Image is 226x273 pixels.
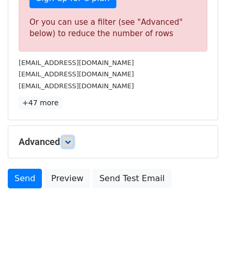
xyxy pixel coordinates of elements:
iframe: Chat Widget [174,223,226,273]
div: Or you can use a filter (see "Advanced" below) to reduce the number of rows [29,17,197,40]
a: Send [8,169,42,188]
small: [EMAIL_ADDRESS][DOMAIN_NAME] [19,59,134,67]
a: +47 more [19,97,62,109]
small: [EMAIL_ADDRESS][DOMAIN_NAME] [19,70,134,78]
h5: Advanced [19,136,207,148]
small: [EMAIL_ADDRESS][DOMAIN_NAME] [19,82,134,90]
a: Preview [44,169,90,188]
a: Send Test Email [93,169,171,188]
